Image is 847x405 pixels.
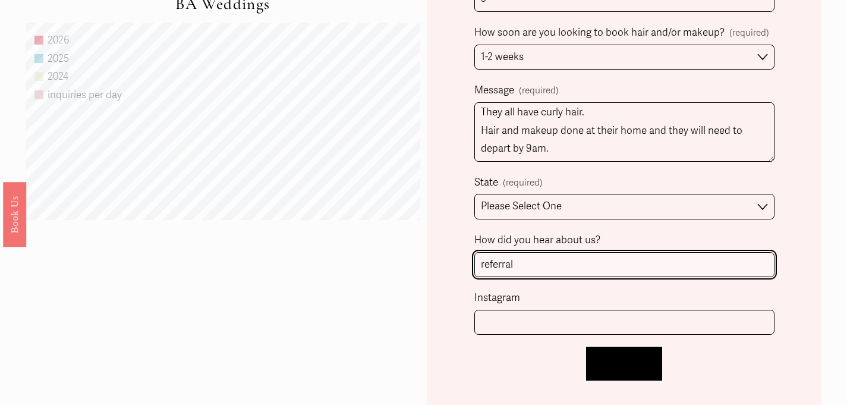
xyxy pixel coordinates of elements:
span: (required) [503,175,543,191]
textarea: Hi! This is for a bat mitzvah mother and her twin daughters. The girls will require minimal makeu... [474,102,774,162]
span: (required) [729,25,769,42]
span: How did you hear about us? [474,231,600,250]
span: State [474,174,498,192]
select: State [474,194,774,219]
span: Instagram [474,289,520,307]
span: How soon are you looking to book hair and/or makeup? [474,24,725,42]
select: How soon are you looking to book hair and/or makeup? [474,45,774,70]
span: Message [474,81,514,100]
button: Let's Chat!Let's Chat! [586,347,662,381]
a: Book Us [3,181,26,246]
span: Let's Chat! [600,357,648,370]
span: (required) [519,83,559,99]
